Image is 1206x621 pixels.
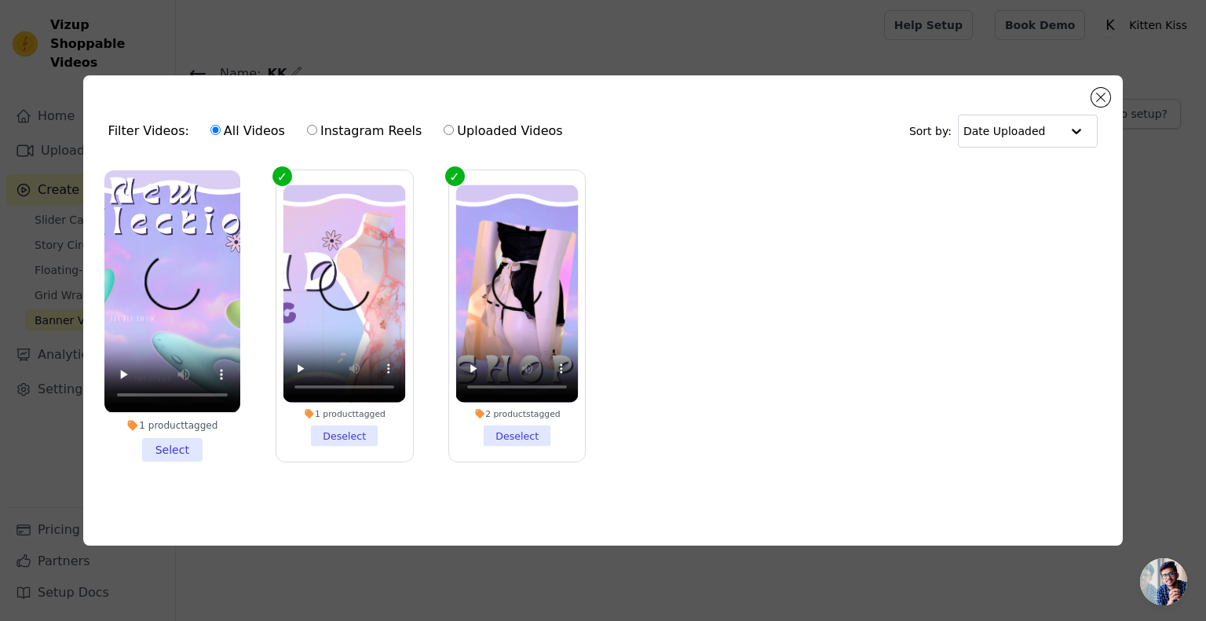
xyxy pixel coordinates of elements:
[104,419,240,432] div: 1 product tagged
[909,115,1098,148] div: Sort by:
[443,121,563,141] label: Uploaded Videos
[283,409,406,420] div: 1 product tagged
[306,121,422,141] label: Instagram Reels
[455,409,578,420] div: 2 products tagged
[108,113,572,149] div: Filter Videos:
[1091,88,1110,107] button: Close modal
[1140,558,1187,605] div: 打開聊天
[210,121,286,141] label: All Videos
